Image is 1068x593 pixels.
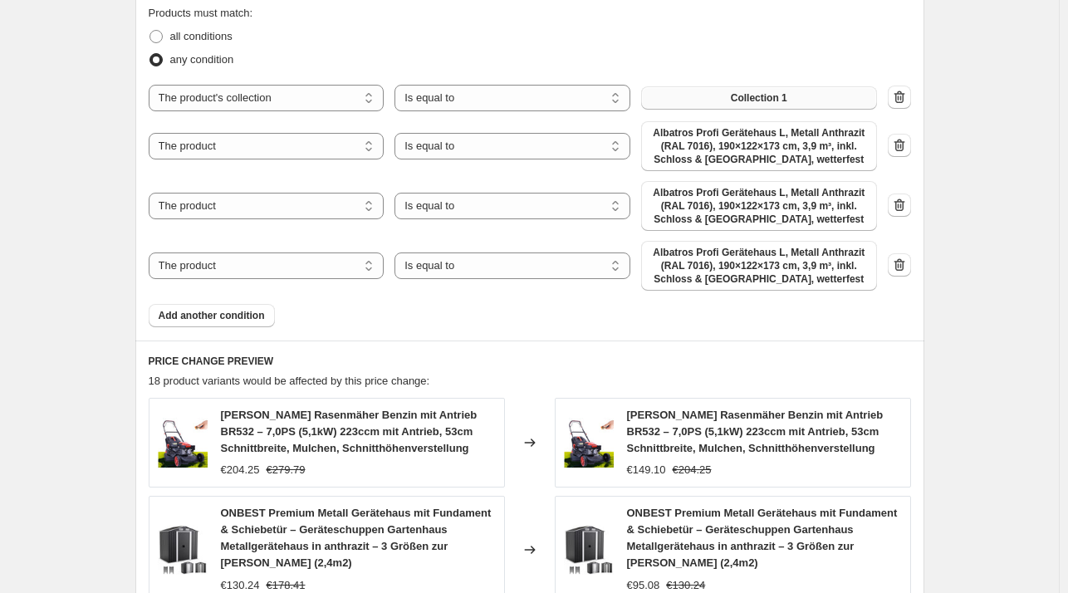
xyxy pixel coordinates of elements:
[627,462,666,478] div: €149.10
[627,507,898,569] span: ONBEST Premium Metall Gerätehaus mit Fundament & Schiebetür – Geräteschuppen Gartenhaus Metallger...
[159,309,265,322] span: Add another condition
[149,375,430,387] span: 18 product variants would be affected by this price change:
[221,409,478,454] span: [PERSON_NAME] Rasenmäher Benzin mit Antrieb BR532 – 7,0PS (5,1kW) 223ccm mit Antrieb, 53cm Schnit...
[170,30,233,42] span: all conditions
[673,462,712,478] strike: €204.25
[149,7,253,19] span: Products must match:
[641,181,877,231] button: Albatros Profi Gerätehaus L, Metall Anthrazit (RAL 7016), 190×122×173 cm, 3,9 m³, inkl. Schloss &...
[651,186,867,226] span: Albatros Profi Gerätehaus L, Metall Anthrazit (RAL 7016), 190×122×173 cm, 3,9 m³, inkl. Schloss &...
[221,507,492,569] span: ONBEST Premium Metall Gerätehaus mit Fundament & Schiebetür – Geräteschuppen Gartenhaus Metallger...
[149,304,275,327] button: Add another condition
[221,462,260,478] div: €204.25
[651,246,867,286] span: Albatros Profi Gerätehaus L, Metall Anthrazit (RAL 7016), 190×122×173 cm, 3,9 m³, inkl. Schloss &...
[641,86,877,110] button: Collection 1
[158,525,208,575] img: 81ddx5zJMVL_80x.jpg
[627,409,884,454] span: [PERSON_NAME] Rasenmäher Benzin mit Antrieb BR532 – 7,0PS (5,1kW) 223ccm mit Antrieb, 53cm Schnit...
[641,241,877,291] button: Albatros Profi Gerätehaus L, Metall Anthrazit (RAL 7016), 190×122×173 cm, 3,9 m³, inkl. Schloss &...
[158,418,208,468] img: 71ii8bAJ3cL_80x.jpg
[641,121,877,171] button: Albatros Profi Gerätehaus L, Metall Anthrazit (RAL 7016), 190×122×173 cm, 3,9 m³, inkl. Schloss &...
[731,91,787,105] span: Collection 1
[564,418,614,468] img: 71ii8bAJ3cL_80x.jpg
[651,126,867,166] span: Albatros Profi Gerätehaus L, Metall Anthrazit (RAL 7016), 190×122×173 cm, 3,9 m³, inkl. Schloss &...
[267,462,306,478] strike: €279.79
[170,53,234,66] span: any condition
[564,525,614,575] img: 81ddx5zJMVL_80x.jpg
[149,355,911,368] h6: PRICE CHANGE PREVIEW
